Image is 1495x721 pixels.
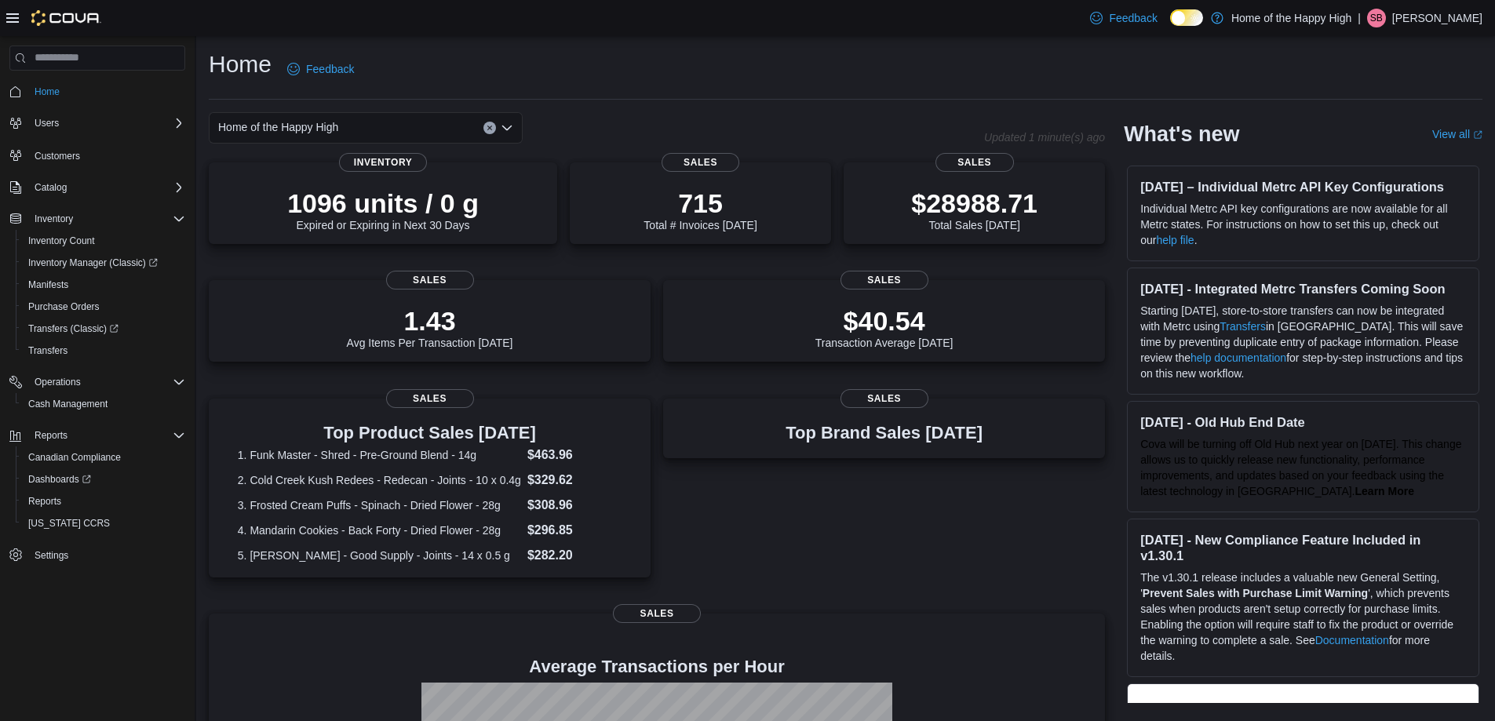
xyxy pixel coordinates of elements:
[35,429,67,442] span: Reports
[662,153,740,172] span: Sales
[28,426,74,445] button: Reports
[786,424,983,442] h3: Top Brand Sales [DATE]
[840,271,928,289] span: Sales
[28,114,185,133] span: Users
[1231,9,1351,27] p: Home of the Happy High
[28,114,65,133] button: Users
[16,230,191,252] button: Inventory Count
[1109,10,1157,26] span: Feedback
[28,373,87,391] button: Operations
[527,446,622,464] dd: $463.96
[28,82,66,101] a: Home
[22,395,114,413] a: Cash Management
[386,389,474,408] span: Sales
[1124,122,1239,147] h2: What's new
[238,447,521,463] dt: 1. Funk Master - Shred - Pre-Ground Blend - 14g
[28,451,121,464] span: Canadian Compliance
[16,393,191,415] button: Cash Management
[22,448,127,467] a: Canadian Compliance
[3,112,191,134] button: Users
[238,548,521,563] dt: 5. [PERSON_NAME] - Good Supply - Joints - 14 x 0.5 g
[28,147,86,166] a: Customers
[527,471,622,490] dd: $329.62
[28,322,119,335] span: Transfers (Classic)
[3,544,191,566] button: Settings
[22,448,185,467] span: Canadian Compliance
[3,80,191,103] button: Home
[3,177,191,198] button: Catalog
[22,514,185,533] span: Washington CCRS
[16,446,191,468] button: Canadian Compliance
[16,512,191,534] button: [US_STATE] CCRS
[28,82,185,101] span: Home
[22,319,185,338] span: Transfers (Classic)
[306,61,354,77] span: Feedback
[22,395,185,413] span: Cash Management
[1084,2,1163,34] a: Feedback
[287,188,479,231] div: Expired or Expiring in Next 30 Days
[22,297,185,316] span: Purchase Orders
[22,297,106,316] a: Purchase Orders
[28,373,185,391] span: Operations
[1432,128,1482,140] a: View allExternal link
[28,344,67,357] span: Transfers
[218,118,338,137] span: Home of the Happy High
[28,495,61,508] span: Reports
[35,86,60,98] span: Home
[1355,485,1414,497] strong: Learn More
[22,514,116,533] a: [US_STATE] CCRS
[1191,351,1286,364] a: help documentation
[911,188,1037,231] div: Total Sales [DATE]
[347,305,513,349] div: Avg Items Per Transaction [DATE]
[16,274,191,296] button: Manifests
[501,122,513,134] button: Open list of options
[28,517,110,530] span: [US_STATE] CCRS
[238,497,521,513] dt: 3. Frosted Cream Puffs - Spinach - Dried Flower - 28g
[527,521,622,540] dd: $296.85
[1473,130,1482,140] svg: External link
[238,424,622,442] h3: Top Product Sales [DATE]
[16,468,191,490] a: Dashboards
[3,371,191,393] button: Operations
[22,253,164,272] a: Inventory Manager (Classic)
[386,271,474,289] span: Sales
[1392,9,1482,27] p: [PERSON_NAME]
[22,341,185,360] span: Transfers
[35,150,80,162] span: Customers
[22,470,97,489] a: Dashboards
[815,305,954,337] p: $40.54
[1140,414,1466,430] h3: [DATE] - Old Hub End Date
[3,208,191,230] button: Inventory
[35,376,81,388] span: Operations
[1170,9,1203,26] input: Dark Mode
[22,470,185,489] span: Dashboards
[221,657,1092,676] h4: Average Transactions per Hour
[22,231,101,250] a: Inventory Count
[9,74,185,607] nav: Complex example
[28,257,158,269] span: Inventory Manager (Classic)
[1140,179,1466,195] h3: [DATE] – Individual Metrc API Key Configurations
[1156,234,1194,246] a: help file
[1220,320,1266,333] a: Transfers
[339,153,427,172] span: Inventory
[1358,9,1361,27] p: |
[815,305,954,349] div: Transaction Average [DATE]
[22,275,185,294] span: Manifests
[1367,9,1386,27] div: Savio Bassil
[527,546,622,565] dd: $282.20
[28,209,185,228] span: Inventory
[1140,281,1466,297] h3: [DATE] - Integrated Metrc Transfers Coming Soon
[613,604,701,623] span: Sales
[1140,303,1466,381] p: Starting [DATE], store-to-store transfers can now be integrated with Metrc using in [GEOGRAPHIC_D...
[1140,570,1466,664] p: The v1.30.1 release includes a valuable new General Setting, ' ', which prevents sales when produ...
[840,389,928,408] span: Sales
[527,496,622,515] dd: $308.96
[16,318,191,340] a: Transfers (Classic)
[16,490,191,512] button: Reports
[644,188,757,219] p: 715
[984,131,1105,144] p: Updated 1 minute(s) ago
[1370,9,1383,27] span: SB
[644,188,757,231] div: Total # Invoices [DATE]
[1315,634,1389,646] a: Documentation
[28,178,185,197] span: Catalog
